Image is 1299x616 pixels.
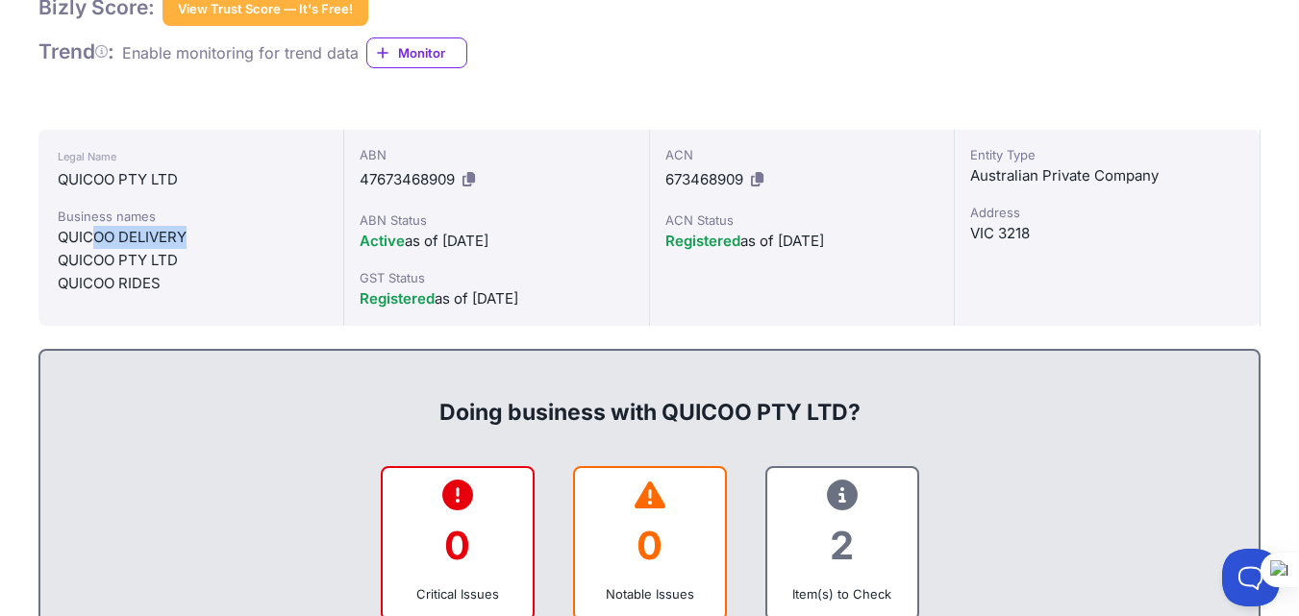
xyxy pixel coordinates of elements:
[665,232,740,250] span: Registered
[58,168,324,191] div: QUICOO PTY LTD
[360,170,455,188] span: 47673468909
[665,170,743,188] span: 673468909
[360,230,634,253] div: as of [DATE]
[360,287,634,310] div: as of [DATE]
[783,506,902,584] div: 2
[38,39,114,63] span: Trend :
[58,145,324,168] div: Legal Name
[970,145,1244,164] div: Entity Type
[398,584,517,604] div: Critical Issues
[58,226,324,249] div: QUICOO DELIVERY
[665,230,939,253] div: as of [DATE]
[398,506,517,584] div: 0
[970,222,1244,245] div: VIC 3218
[1222,549,1280,606] iframe: Toggle Customer Support
[360,289,435,308] span: Registered
[60,366,1239,428] div: Doing business with QUICOO PTY LTD?
[58,249,324,272] div: QUICOO PTY LTD
[590,506,710,584] div: 0
[122,41,359,64] div: Enable monitoring for trend data
[360,232,405,250] span: Active
[366,37,467,68] a: Monitor
[970,164,1244,187] div: Australian Private Company
[360,145,634,164] div: ABN
[970,203,1244,222] div: Address
[398,43,466,62] span: Monitor
[665,210,939,230] div: ACN Status
[58,207,324,226] div: Business names
[360,268,634,287] div: GST Status
[360,210,634,230] div: ABN Status
[590,584,710,604] div: Notable Issues
[783,584,902,604] div: Item(s) to Check
[58,272,324,295] div: QUICOO RIDES
[665,145,939,164] div: ACN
